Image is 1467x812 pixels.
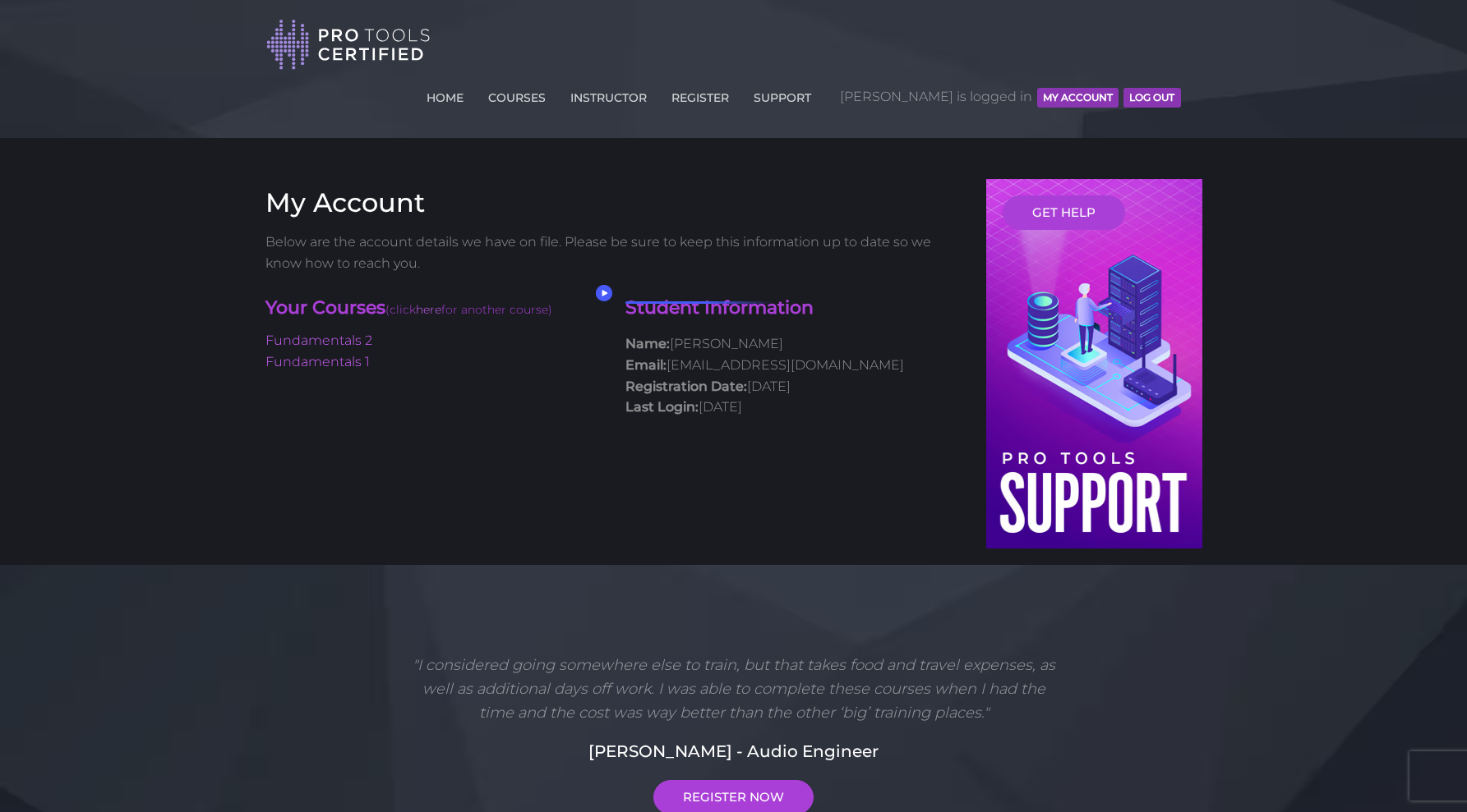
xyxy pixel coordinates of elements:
button: Log Out [1123,88,1180,108]
a: INSTRUCTOR [566,81,651,108]
a: COURSES [484,81,550,108]
p: Below are the account details we have on file. Please be sure to keep this information up to date... [265,232,962,273]
a: Fundamentals 2 [265,333,372,348]
p: "I considered going somewhere else to train, but that takes food and travel expenses, as well as ... [406,654,1062,724]
p: [PERSON_NAME] [EMAIL_ADDRESS][DOMAIN_NAME] [DATE] [DATE] [625,333,962,417]
button: MY ACCOUNT [1037,88,1119,108]
strong: Name: [625,336,670,351]
h3: My Account [265,187,962,218]
a: SUPPORT [750,81,815,108]
h4: Student Information [625,296,962,321]
strong: Last Login: [625,399,699,415]
a: REGISTER [667,81,733,108]
a: GET HELP [1003,195,1125,230]
img: Pro Tools Certified Logo [266,18,431,71]
span: (click for another course) [385,302,552,317]
strong: Email: [625,357,667,373]
a: HOME [422,81,468,108]
h5: [PERSON_NAME] - Audio Engineer [265,739,1202,764]
h4: Your Courses [265,296,602,323]
strong: Registration Date: [625,378,747,394]
span: [PERSON_NAME] is logged in [840,72,1181,122]
a: here [416,302,441,317]
a: Fundamentals 1 [265,354,370,369]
